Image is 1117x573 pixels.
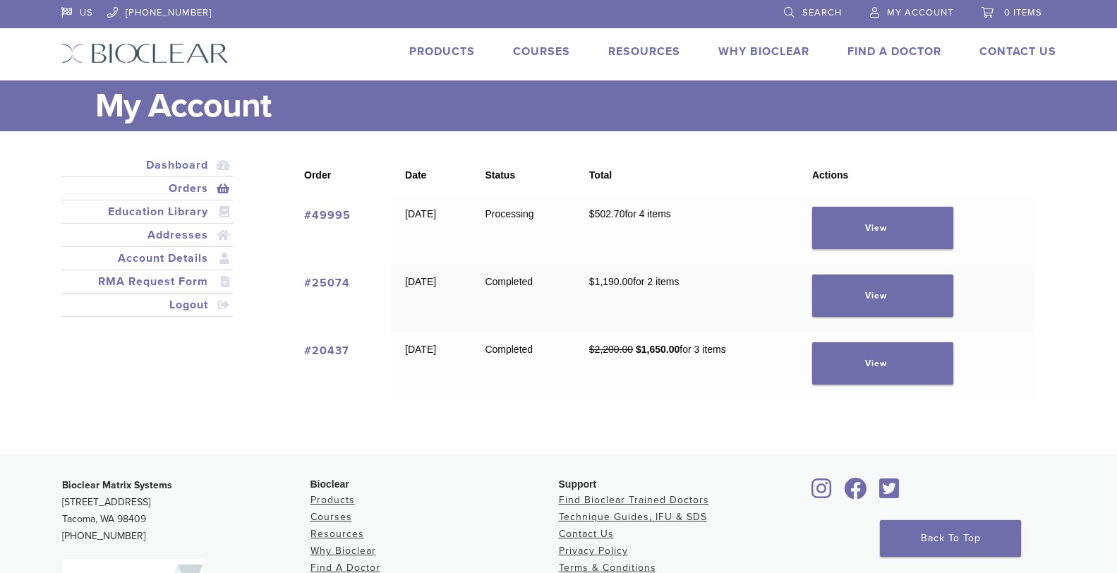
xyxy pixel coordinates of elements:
td: for 2 items [575,265,798,332]
a: View order number 49995 [304,208,351,222]
a: Logout [64,296,231,313]
td: for 4 items [575,197,798,265]
span: $ [589,276,595,287]
time: [DATE] [405,208,436,219]
a: Resources [608,44,680,59]
span: Status [485,169,515,181]
td: for 3 items [575,332,798,400]
a: Bioclear [807,486,837,500]
span: Bioclear [310,478,349,490]
span: My Account [887,7,953,18]
span: $ [589,208,595,219]
a: Privacy Policy [559,545,628,557]
span: Date [405,169,426,181]
td: Processing [471,197,575,265]
span: Total [589,169,612,181]
a: View order number 25074 [304,276,350,290]
a: Products [310,494,355,506]
a: Products [409,44,475,59]
a: Courses [513,44,570,59]
a: Why Bioclear [310,545,376,557]
a: Addresses [64,227,231,243]
time: [DATE] [405,344,436,355]
a: View order 20437 [812,342,953,385]
span: $ [636,344,641,355]
span: Support [559,478,597,490]
a: Resources [310,528,364,540]
span: 1,650.00 [636,344,680,355]
a: View order 49995 [812,207,953,249]
a: Bioclear [840,486,872,500]
a: RMA Request Form [64,273,231,290]
a: Orders [64,180,231,197]
a: Education Library [64,203,231,220]
a: Courses [310,511,352,523]
span: 502.70 [589,208,625,219]
a: View order number 20437 [304,344,349,358]
p: [STREET_ADDRESS] Tacoma, WA 98409 [PHONE_NUMBER] [62,477,310,545]
nav: Account pages [61,154,234,334]
time: [DATE] [405,276,436,287]
img: Bioclear [61,43,229,64]
a: Bioclear [875,486,905,500]
a: Contact Us [559,528,614,540]
td: Completed [471,265,575,332]
span: Search [802,7,842,18]
span: Order [304,169,331,181]
span: Actions [812,169,848,181]
a: Account Details [64,250,231,267]
h1: My Account [95,80,1056,131]
span: 0 items [1004,7,1042,18]
td: Completed [471,332,575,400]
a: Technique Guides, IFU & SDS [559,511,707,523]
a: Find Bioclear Trained Doctors [559,494,709,506]
a: Dashboard [64,157,231,174]
a: Back To Top [880,520,1021,557]
del: $2,200.00 [589,344,633,355]
a: Why Bioclear [718,44,809,59]
a: View order 25074 [812,275,953,317]
a: Find A Doctor [847,44,941,59]
strong: Bioclear Matrix Systems [62,479,172,491]
a: Contact Us [979,44,1056,59]
span: 1,190.00 [589,276,633,287]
